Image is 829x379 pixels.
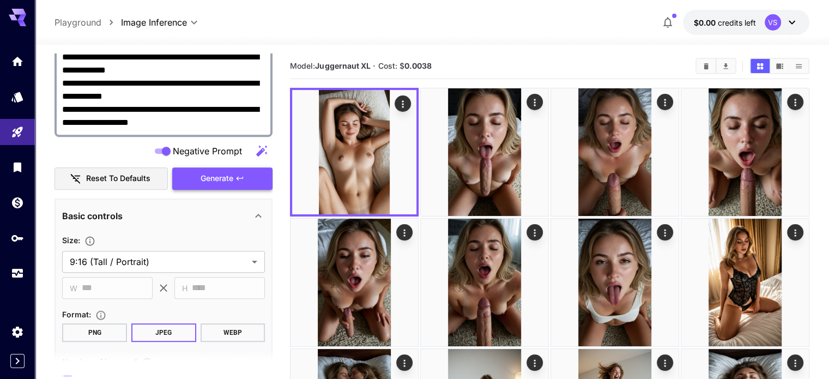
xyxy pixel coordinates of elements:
[527,94,543,110] div: Actions
[10,354,25,368] button: Expand sidebar
[173,145,242,158] span: Negative Prompt
[378,61,432,70] span: Cost: $
[182,282,187,294] span: H
[395,95,411,112] div: Actions
[62,209,123,222] p: Basic controls
[62,236,80,245] span: Size :
[681,219,809,346] img: 2Q==
[396,224,413,240] div: Actions
[694,17,756,28] div: $0.00
[55,167,168,190] button: Reset to defaults
[11,196,24,209] div: Wallet
[551,88,679,216] img: Z
[396,354,413,371] div: Actions
[421,88,548,216] img: Z
[11,325,24,339] div: Settings
[681,88,809,216] img: 2Q==
[11,125,24,139] div: Playground
[787,224,803,240] div: Actions
[527,224,543,240] div: Actions
[683,10,809,35] button: $0.00VS
[789,59,808,73] button: Show media in list view
[373,59,376,73] p: ·
[70,255,247,268] span: 9:16 (Tall / Portrait)
[201,323,265,342] button: WEBP
[787,94,803,110] div: Actions
[91,310,111,321] button: Choose the file format for the output image.
[62,203,265,229] div: Basic controls
[172,167,273,190] button: Generate
[131,323,196,342] button: JPEG
[716,59,735,73] button: Download All
[695,58,736,74] div: Clear AllDownload All
[315,61,370,70] b: Juggernaut XL
[62,310,91,319] span: Format :
[290,61,370,70] span: Model:
[657,94,673,110] div: Actions
[80,236,100,246] button: Adjust the dimensions of the generated image by specifying its width and height in pixels, or sel...
[694,18,718,27] span: $0.00
[527,354,543,371] div: Actions
[11,231,24,245] div: API Keys
[55,16,101,29] a: Playground
[751,59,770,73] button: Show media in grid view
[551,219,679,346] img: Z
[787,354,803,371] div: Actions
[292,90,416,214] img: 9k=
[121,16,187,29] span: Image Inference
[657,354,673,371] div: Actions
[404,61,432,70] b: 0.0038
[201,172,233,185] span: Generate
[697,59,716,73] button: Clear All
[718,18,756,27] span: credits left
[55,16,121,29] nav: breadcrumb
[291,219,418,346] img: 2Q==
[421,219,548,346] img: 2Q==
[70,282,77,294] span: W
[657,224,673,240] div: Actions
[62,323,127,342] button: PNG
[11,90,24,104] div: Models
[11,55,24,68] div: Home
[11,267,24,280] div: Usage
[11,160,24,174] div: Library
[749,58,809,74] div: Show media in grid viewShow media in video viewShow media in list view
[765,14,781,31] div: VS
[770,59,789,73] button: Show media in video view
